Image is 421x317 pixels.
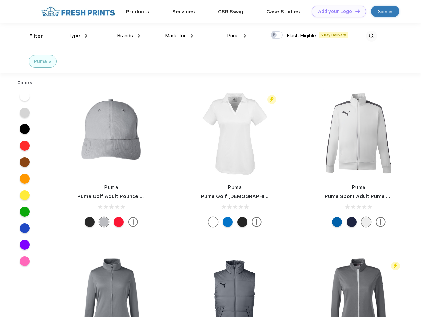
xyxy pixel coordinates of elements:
div: Add your Logo [318,9,352,14]
span: Made for [165,33,186,39]
img: flash_active_toggle.svg [391,262,400,270]
div: Puma Black [237,217,247,227]
a: CSR Swag [218,9,243,15]
img: dropdown.png [85,34,87,38]
img: more.svg [376,217,386,227]
span: Type [68,33,80,39]
div: Bright White [208,217,218,227]
img: more.svg [128,217,138,227]
a: Puma Golf Adult Pounce Adjustable Cap [77,194,178,199]
img: func=resize&h=266 [67,89,155,177]
a: Services [172,9,195,15]
img: dropdown.png [244,34,246,38]
img: desktop_search.svg [366,31,377,42]
img: func=resize&h=266 [191,89,279,177]
img: DT [355,9,360,13]
a: Sign in [371,6,399,17]
img: dropdown.png [191,34,193,38]
div: High Risk Red [114,217,124,227]
div: Quarry [99,217,109,227]
div: Lapis Blue [223,217,233,227]
div: Sign in [378,8,392,15]
span: Flash Eligible [287,33,316,39]
a: Puma [228,185,242,190]
div: Peacoat [347,217,357,227]
div: Puma Black [85,217,95,227]
a: Products [126,9,149,15]
span: Price [227,33,239,39]
img: func=resize&h=266 [315,89,403,177]
div: Colors [12,79,38,86]
span: 5 Day Delivery [319,32,348,38]
div: Lapis Blue [332,217,342,227]
a: Puma Golf [DEMOGRAPHIC_DATA]' Icon Golf Polo [201,194,324,199]
a: Puma [104,185,118,190]
span: Brands [117,33,133,39]
div: Puma [34,58,47,65]
div: Filter [29,32,43,40]
img: filter_cancel.svg [49,61,51,63]
a: Puma [352,185,366,190]
img: flash_active_toggle.svg [267,95,276,104]
img: fo%20logo%202.webp [39,6,117,17]
img: dropdown.png [138,34,140,38]
div: White and Quiet Shade [361,217,371,227]
img: more.svg [252,217,262,227]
